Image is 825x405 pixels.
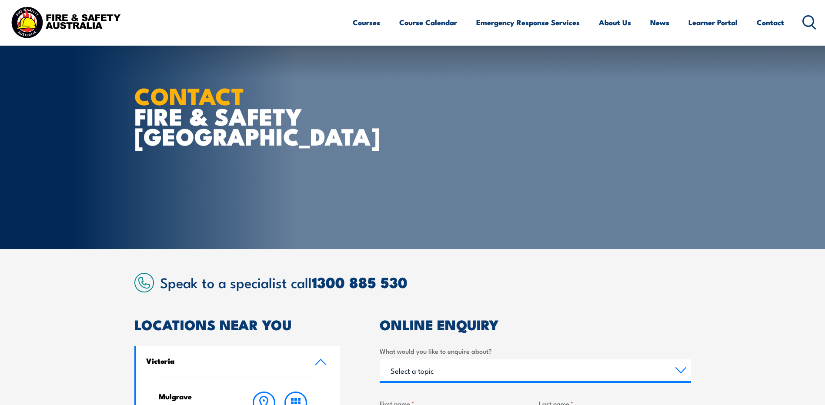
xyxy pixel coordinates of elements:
a: About Us [599,11,631,34]
strong: CONTACT [134,77,244,113]
a: Victoria [136,346,341,378]
a: Courses [353,11,380,34]
a: News [650,11,669,34]
h1: FIRE & SAFETY [GEOGRAPHIC_DATA] [134,85,349,146]
label: What would you like to enquire about? [380,346,691,356]
a: Learner Portal [688,11,738,34]
h4: Victoria [146,356,302,365]
a: 1300 885 530 [312,270,407,293]
h4: Mulgrave [159,392,231,401]
h2: Speak to a specialist call [160,274,691,290]
a: Emergency Response Services [476,11,580,34]
a: Contact [757,11,784,34]
h2: LOCATIONS NEAR YOU [134,318,341,330]
a: Course Calendar [399,11,457,34]
h2: ONLINE ENQUIRY [380,318,691,330]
